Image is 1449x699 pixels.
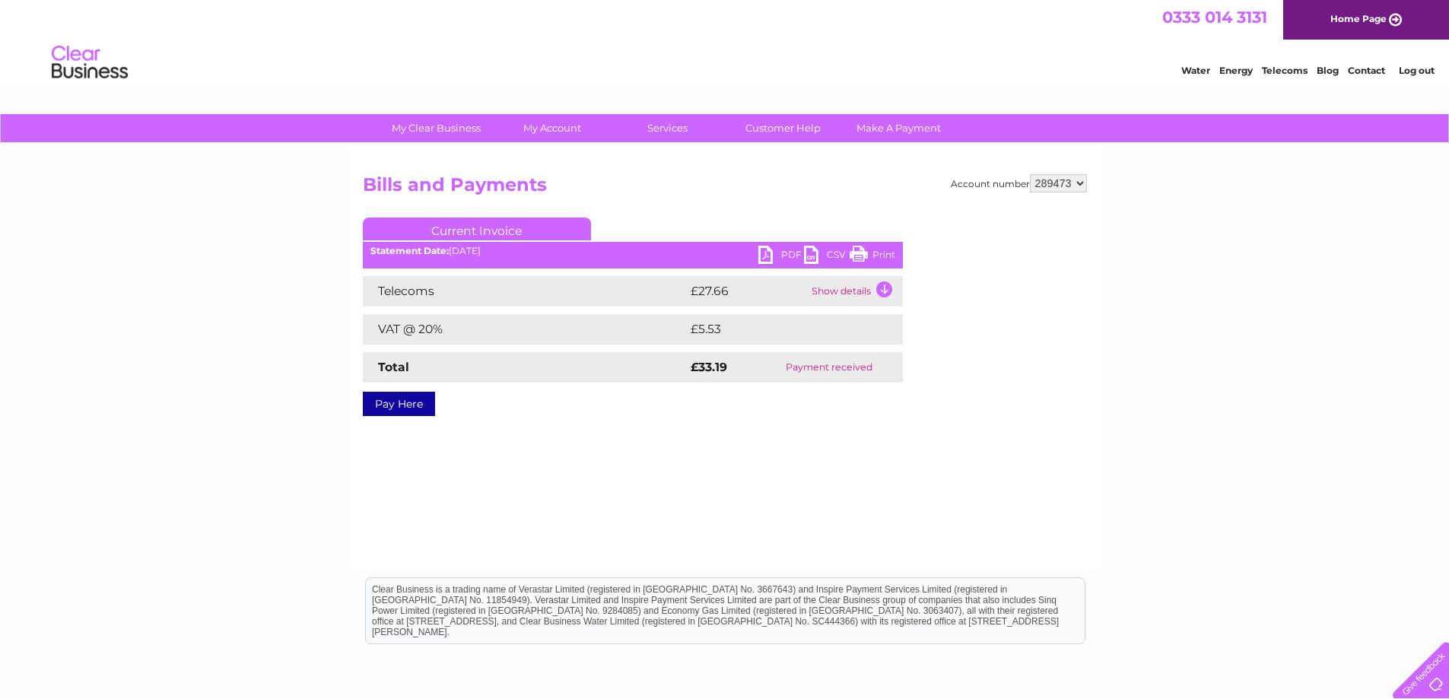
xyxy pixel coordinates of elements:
a: Services [605,114,730,142]
td: Telecoms [363,276,687,307]
a: My Clear Business [373,114,499,142]
a: 0333 014 3131 [1162,8,1267,27]
td: Payment received [755,352,903,383]
a: Contact [1348,65,1385,76]
a: Energy [1219,65,1253,76]
a: CSV [804,246,850,268]
a: Make A Payment [836,114,961,142]
td: VAT @ 20% [363,314,687,345]
a: My Account [489,114,615,142]
h2: Bills and Payments [363,174,1087,203]
div: Clear Business is a trading name of Verastar Limited (registered in [GEOGRAPHIC_DATA] No. 3667643... [366,8,1085,74]
a: Pay Here [363,392,435,416]
strong: £33.19 [691,360,727,374]
a: Log out [1399,65,1435,76]
a: Customer Help [720,114,846,142]
a: Print [850,246,895,268]
a: Blog [1317,65,1339,76]
div: [DATE] [363,246,903,256]
div: Account number [951,174,1087,192]
td: Show details [808,276,903,307]
a: Current Invoice [363,218,591,240]
td: £5.53 [687,314,867,345]
a: Telecoms [1262,65,1308,76]
b: Statement Date: [370,245,449,256]
img: logo.png [51,40,129,86]
td: £27.66 [687,276,808,307]
strong: Total [378,360,409,374]
a: PDF [758,246,804,268]
a: Water [1181,65,1210,76]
